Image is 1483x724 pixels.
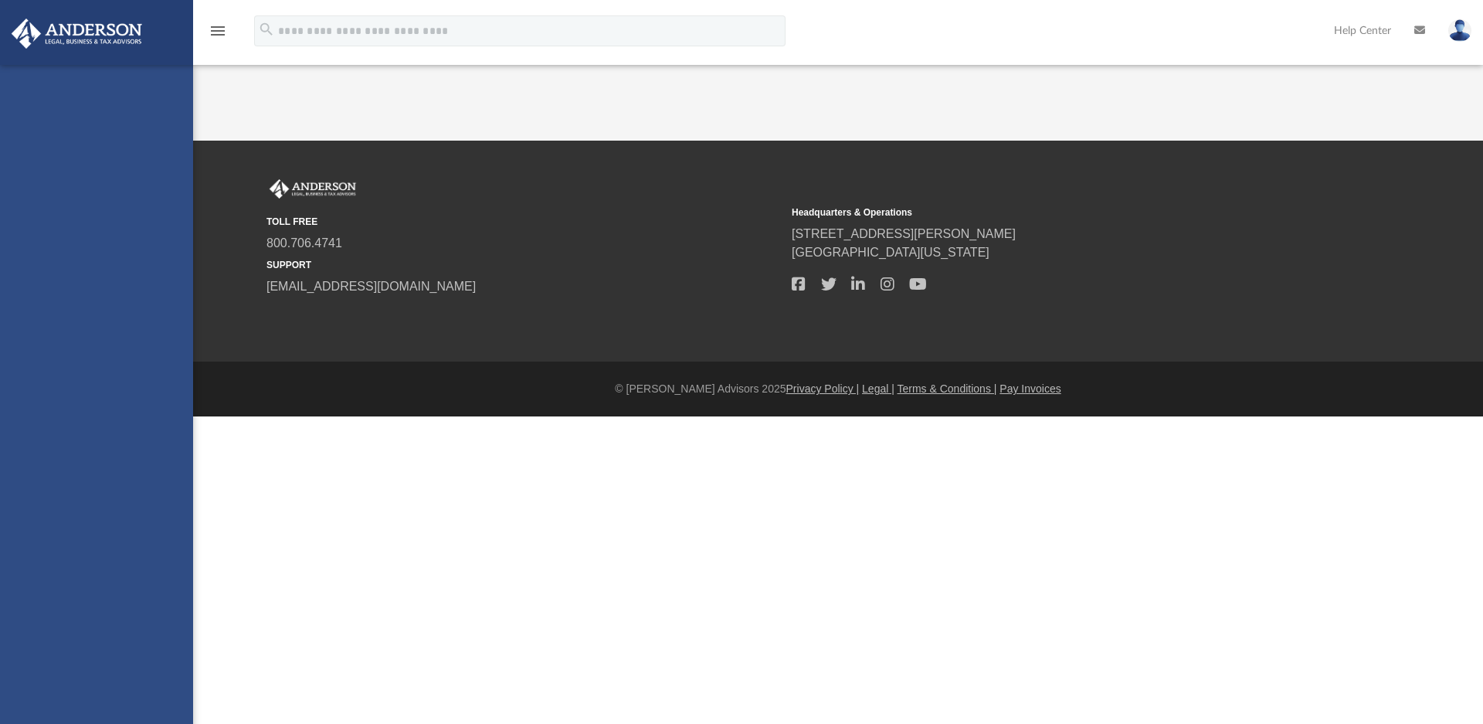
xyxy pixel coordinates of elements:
a: [GEOGRAPHIC_DATA][US_STATE] [792,246,989,259]
a: Terms & Conditions | [898,382,997,395]
a: [STREET_ADDRESS][PERSON_NAME] [792,227,1016,240]
small: Headquarters & Operations [792,206,1306,219]
img: Anderson Advisors Platinum Portal [7,19,147,49]
a: menu [209,29,227,40]
i: search [258,21,275,38]
a: [EMAIL_ADDRESS][DOMAIN_NAME] [266,280,476,293]
a: Pay Invoices [999,382,1060,395]
a: Legal | [862,382,894,395]
img: User Pic [1448,19,1471,42]
img: Anderson Advisors Platinum Portal [266,179,359,199]
small: SUPPORT [266,258,781,272]
a: 800.706.4741 [266,236,342,250]
i: menu [209,22,227,40]
a: Privacy Policy | [786,382,860,395]
div: © [PERSON_NAME] Advisors 2025 [193,381,1483,397]
small: TOLL FREE [266,215,781,229]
